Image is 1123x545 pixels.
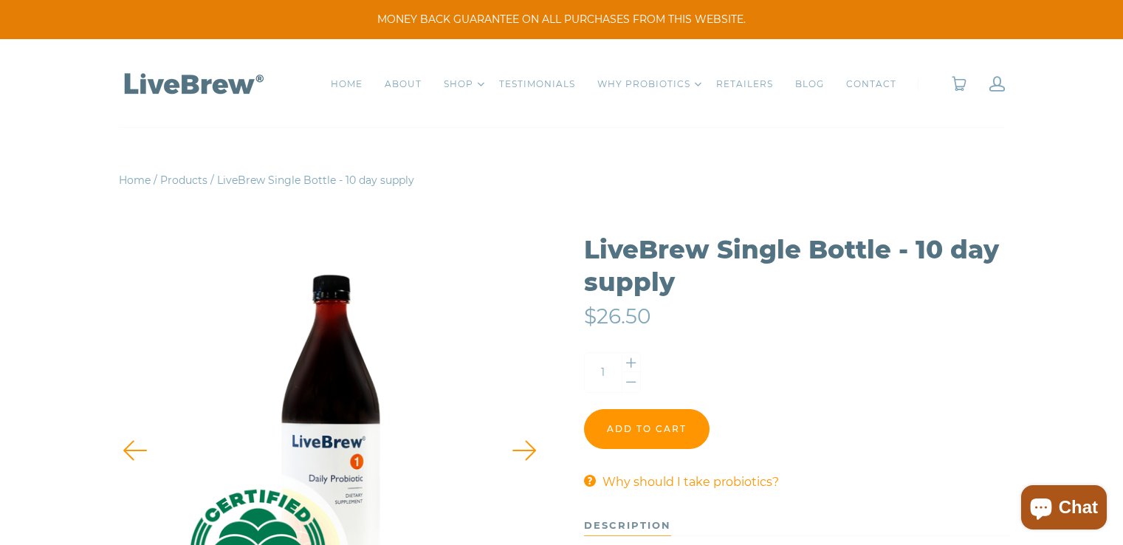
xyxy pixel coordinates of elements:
[385,77,422,92] a: ABOUT
[217,174,414,187] span: LiveBrew Single Bottle - 10 day supply
[602,475,779,489] span: Why should I take probiotics?
[119,70,267,96] img: LiveBrew
[160,174,207,187] a: Products
[597,77,690,92] a: WHY PROBIOTICS
[1017,485,1111,533] inbox-online-store-chat: Shopify online store chat
[210,174,214,187] span: /
[584,233,1011,298] h1: LiveBrew Single Bottle - 10 day supply
[119,174,151,187] a: Home
[499,77,575,92] a: TESTIMONIALS
[331,77,363,92] a: HOME
[154,174,157,187] span: /
[444,77,473,92] a: SHOP
[584,409,710,449] input: Add to cart
[585,353,622,392] input: Quantity
[795,77,824,92] a: BLOG
[846,77,896,92] a: CONTACT
[584,304,651,329] span: $26.50
[716,77,773,92] a: RETAILERS
[602,473,779,492] a: Why should I take probiotics?
[584,514,671,536] div: description
[22,12,1101,27] span: MONEY BACK GUARANTEE ON ALL PURCHASES FROM THIS WEBSITE.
